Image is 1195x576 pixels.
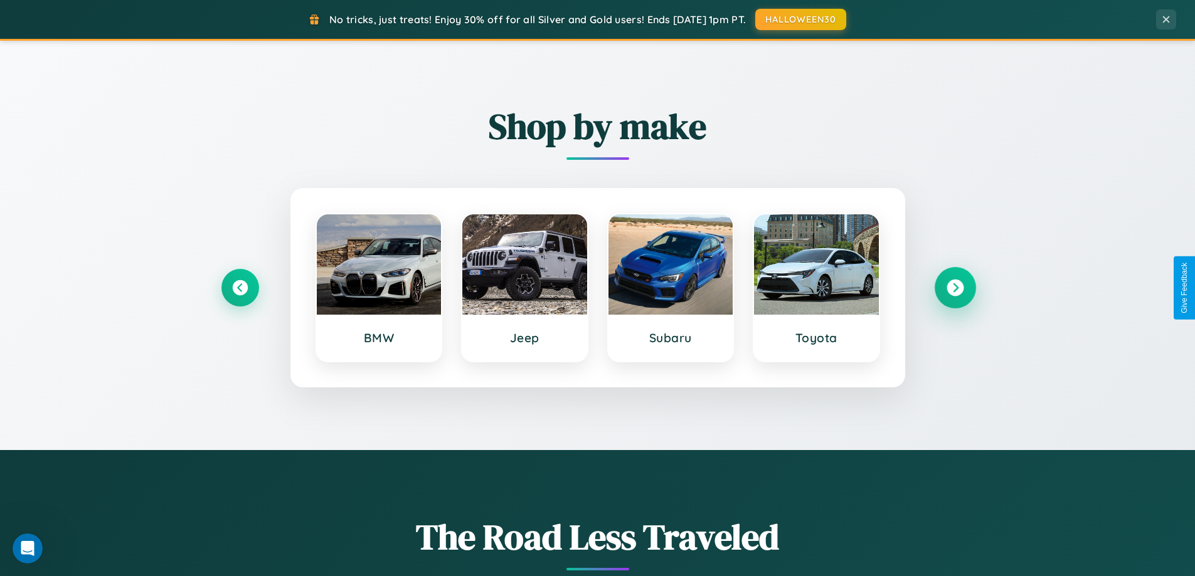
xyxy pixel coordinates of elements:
span: No tricks, just treats! Enjoy 30% off for all Silver and Gold users! Ends [DATE] 1pm PT. [329,13,746,26]
button: HALLOWEEN30 [755,9,846,30]
h2: Shop by make [221,102,974,150]
h1: The Road Less Traveled [221,513,974,561]
h3: BMW [329,330,429,345]
iframe: Intercom live chat [13,533,43,563]
h3: Toyota [767,330,866,345]
div: Give Feedback [1180,263,1189,313]
h3: Subaru [621,330,721,345]
h3: Jeep [475,330,575,345]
